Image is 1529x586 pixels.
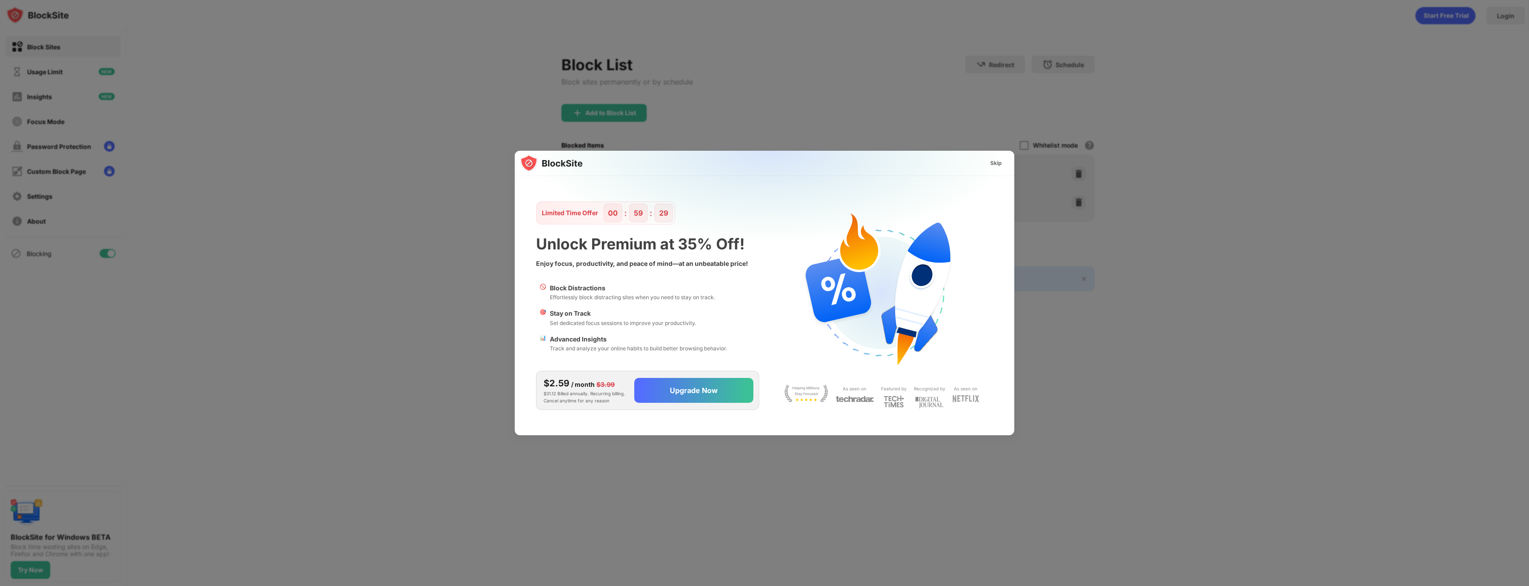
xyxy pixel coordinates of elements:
[990,159,1002,168] div: Skip
[784,385,829,402] img: light-stay-focus.svg
[954,385,977,393] div: As seen on
[544,377,569,390] div: $2.59
[670,386,718,395] div: Upgrade Now
[571,380,595,389] div: / month
[540,334,546,353] div: 📊
[843,385,866,393] div: As seen on
[550,344,727,353] div: Track and analyze your online habits to build better browsing behavior.
[881,385,907,393] div: Featured by
[836,395,874,403] img: light-techradar.svg
[520,151,1020,327] img: gradient.svg
[596,380,615,389] div: $3.99
[884,395,904,408] img: light-techtimes.svg
[914,385,945,393] div: Recognized by
[915,395,944,410] img: light-digital-journal.svg
[550,334,727,344] div: Advanced Insights
[953,395,979,402] img: light-netflix.svg
[544,377,627,404] div: $31.12 Billed annually. Recurring billing. Cancel anytime for any reason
